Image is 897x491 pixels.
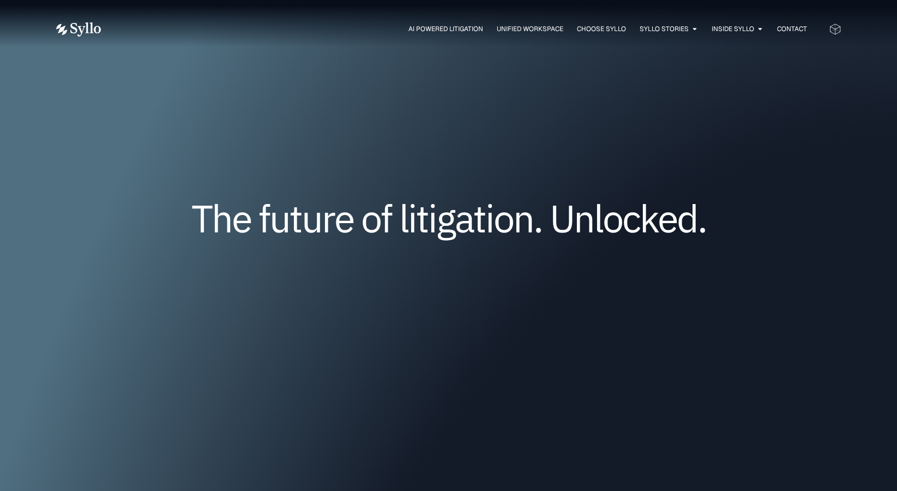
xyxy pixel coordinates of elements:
[123,24,807,34] div: Menu Toggle
[122,200,776,236] h1: The future of litigation. Unlocked.
[577,24,626,34] a: Choose Syllo
[408,24,483,34] a: AI Powered Litigation
[497,24,563,34] a: Unified Workspace
[56,22,101,37] img: Vector
[640,24,689,34] a: Syllo Stories
[123,24,807,34] nav: Menu
[777,24,807,34] a: Contact
[712,24,754,34] a: Inside Syllo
